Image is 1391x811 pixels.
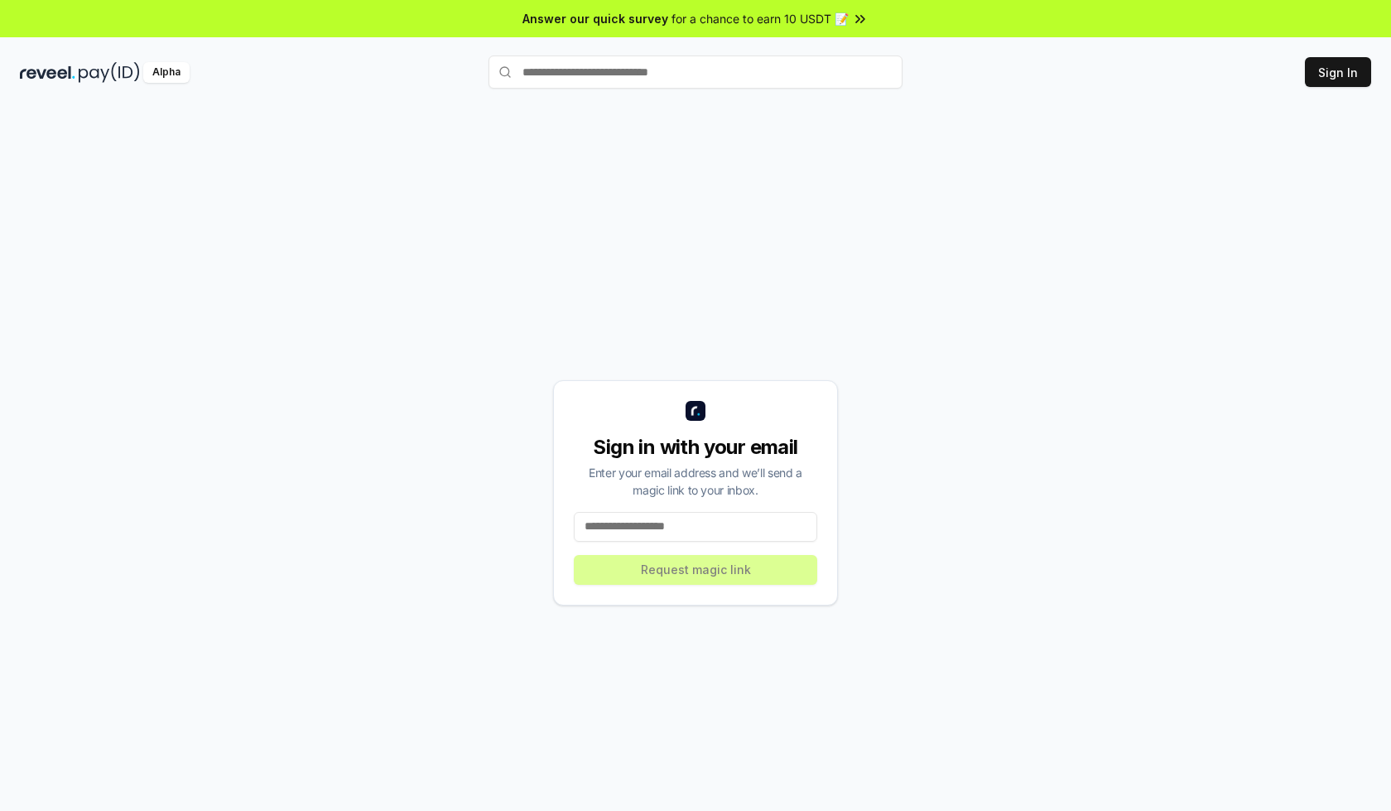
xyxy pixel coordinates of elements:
[522,10,668,27] span: Answer our quick survey
[20,62,75,83] img: reveel_dark
[574,464,817,499] div: Enter your email address and we’ll send a magic link to your inbox.
[1305,57,1371,87] button: Sign In
[671,10,849,27] span: for a chance to earn 10 USDT 📝
[79,62,140,83] img: pay_id
[143,62,190,83] div: Alpha
[574,434,817,461] div: Sign in with your email
[686,401,705,421] img: logo_small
